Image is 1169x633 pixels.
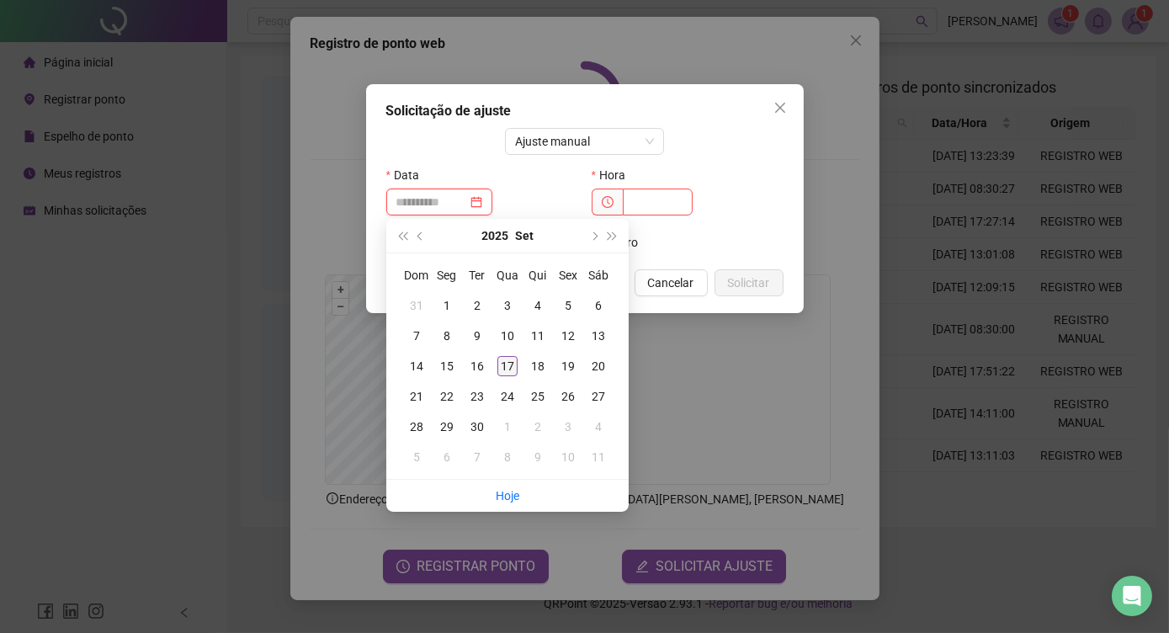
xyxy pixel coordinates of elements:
[558,386,578,407] div: 26
[462,290,492,321] td: 2025-09-02
[492,381,523,412] td: 2025-09-24
[437,326,457,346] div: 8
[583,442,614,472] td: 2025-10-11
[583,321,614,351] td: 2025-09-13
[558,417,578,437] div: 3
[437,417,457,437] div: 29
[583,412,614,442] td: 2025-10-04
[588,447,608,467] div: 11
[497,386,518,407] div: 24
[558,295,578,316] div: 5
[467,417,487,437] div: 30
[432,321,462,351] td: 2025-09-08
[588,417,608,437] div: 4
[583,381,614,412] td: 2025-09-27
[528,295,548,316] div: 4
[523,412,553,442] td: 2025-10-02
[497,447,518,467] div: 8
[528,356,548,376] div: 18
[406,356,427,376] div: 14
[648,274,694,292] span: Cancelar
[553,381,583,412] td: 2025-09-26
[515,129,654,154] span: Ajuste manual
[592,162,636,189] label: Hora
[386,162,430,189] label: Data
[497,356,518,376] div: 17
[386,101,784,121] div: Solicitação de ajuste
[583,260,614,290] th: Sáb
[481,219,508,253] button: year panel
[583,351,614,381] td: 2025-09-20
[462,351,492,381] td: 2025-09-16
[406,386,427,407] div: 21
[523,290,553,321] td: 2025-09-04
[715,269,784,296] button: Solicitar
[584,219,603,253] button: next-year
[1112,576,1152,616] div: Open Intercom Messenger
[602,196,614,208] span: clock-circle
[437,447,457,467] div: 6
[583,290,614,321] td: 2025-09-06
[523,442,553,472] td: 2025-10-09
[767,94,794,121] button: Close
[497,417,518,437] div: 1
[492,321,523,351] td: 2025-09-10
[497,295,518,316] div: 3
[462,442,492,472] td: 2025-10-07
[393,219,412,253] button: super-prev-year
[467,326,487,346] div: 9
[462,321,492,351] td: 2025-09-09
[492,412,523,442] td: 2025-10-01
[553,351,583,381] td: 2025-09-19
[437,356,457,376] div: 15
[432,290,462,321] td: 2025-09-01
[401,321,432,351] td: 2025-09-07
[432,412,462,442] td: 2025-09-29
[492,442,523,472] td: 2025-10-08
[553,412,583,442] td: 2025-10-03
[401,260,432,290] th: Dom
[432,260,462,290] th: Seg
[496,489,519,503] a: Hoje
[401,351,432,381] td: 2025-09-14
[558,326,578,346] div: 12
[406,447,427,467] div: 5
[406,417,427,437] div: 28
[588,386,608,407] div: 27
[406,326,427,346] div: 7
[497,326,518,346] div: 10
[553,290,583,321] td: 2025-09-05
[553,321,583,351] td: 2025-09-12
[523,260,553,290] th: Qui
[523,321,553,351] td: 2025-09-11
[437,386,457,407] div: 22
[515,219,534,253] button: month panel
[492,290,523,321] td: 2025-09-03
[467,356,487,376] div: 16
[528,386,548,407] div: 25
[432,351,462,381] td: 2025-09-15
[558,356,578,376] div: 19
[462,381,492,412] td: 2025-09-23
[492,260,523,290] th: Qua
[773,101,787,114] span: close
[588,326,608,346] div: 13
[523,351,553,381] td: 2025-09-18
[588,295,608,316] div: 6
[406,295,427,316] div: 31
[553,442,583,472] td: 2025-10-10
[635,269,708,296] button: Cancelar
[432,442,462,472] td: 2025-10-06
[437,295,457,316] div: 1
[558,447,578,467] div: 10
[553,260,583,290] th: Sex
[603,219,622,253] button: super-next-year
[467,295,487,316] div: 2
[528,417,548,437] div: 2
[401,412,432,442] td: 2025-09-28
[432,381,462,412] td: 2025-09-22
[401,442,432,472] td: 2025-10-05
[523,381,553,412] td: 2025-09-25
[412,219,430,253] button: prev-year
[492,351,523,381] td: 2025-09-17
